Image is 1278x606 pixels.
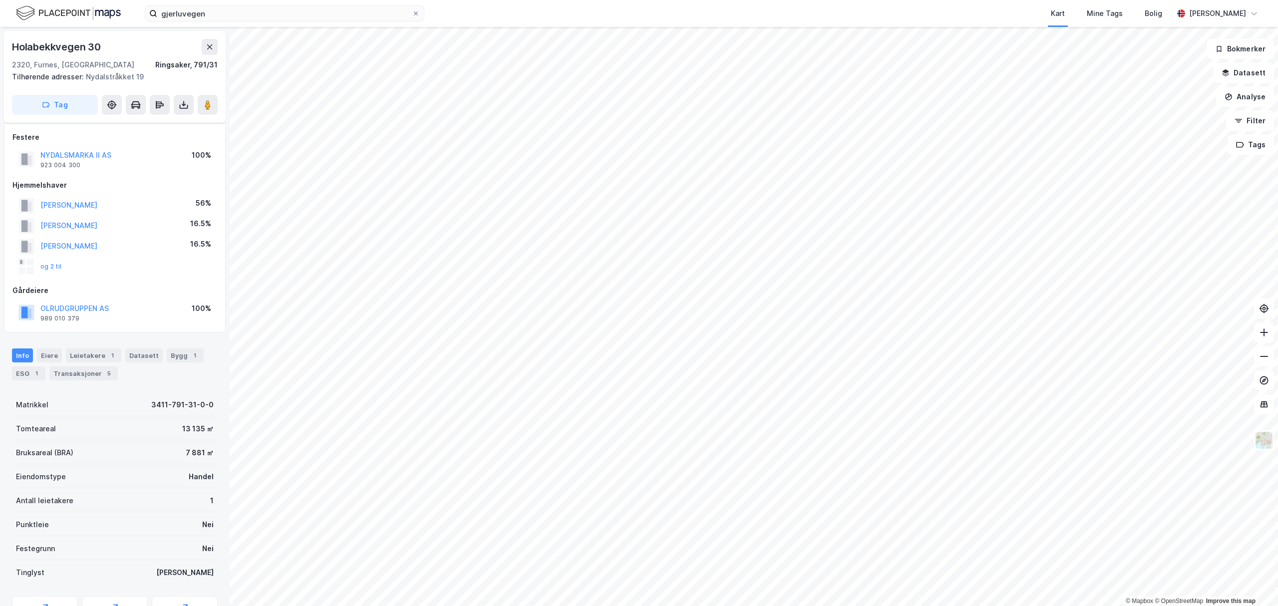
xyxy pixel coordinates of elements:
button: Tag [12,95,98,115]
div: 16.5% [190,238,211,250]
div: Gårdeiere [12,285,217,297]
div: [PERSON_NAME] [156,567,214,579]
button: Tags [1228,135,1274,155]
div: 13 135 ㎡ [182,423,214,435]
button: Analyse [1216,87,1274,107]
div: 923 004 300 [40,161,80,169]
div: Bygg [167,348,204,362]
div: 100% [192,303,211,314]
div: Matrikkel [16,399,48,411]
input: Søk på adresse, matrikkel, gårdeiere, leietakere eller personer [157,6,412,21]
div: Antall leietakere [16,495,73,507]
div: 1 [190,350,200,360]
button: Filter [1226,111,1274,131]
div: Nydalstråkket 19 [12,71,210,83]
div: Nei [202,519,214,531]
div: 5 [104,368,114,378]
div: Mine Tags [1087,7,1123,19]
div: Tomteareal [16,423,56,435]
div: 989 010 379 [40,314,79,322]
div: Punktleie [16,519,49,531]
div: [PERSON_NAME] [1189,7,1246,19]
iframe: Chat Widget [1228,558,1278,606]
button: Bokmerker [1207,39,1274,59]
div: 2320, Furnes, [GEOGRAPHIC_DATA] [12,59,134,71]
div: 1 [107,350,117,360]
div: Eiere [37,348,62,362]
div: 1 [31,368,41,378]
div: Ringsaker, 791/31 [155,59,218,71]
button: Datasett [1213,63,1274,83]
div: 7 881 ㎡ [186,447,214,459]
a: Improve this map [1206,598,1256,605]
div: Festere [12,131,217,143]
img: logo.f888ab2527a4732fd821a326f86c7f29.svg [16,4,121,22]
span: Tilhørende adresser: [12,72,86,81]
img: Z [1255,431,1274,450]
div: Festegrunn [16,543,55,555]
div: Datasett [125,348,163,362]
div: 3411-791-31-0-0 [151,399,214,411]
div: Hjemmelshaver [12,179,217,191]
a: OpenStreetMap [1155,598,1203,605]
div: 16.5% [190,218,211,230]
div: Info [12,348,33,362]
div: Kontrollprogram for chat [1228,558,1278,606]
div: Holabekkvegen 30 [12,39,103,55]
div: Bolig [1145,7,1162,19]
div: Leietakere [66,348,121,362]
div: 1 [210,495,214,507]
a: Mapbox [1126,598,1153,605]
div: 100% [192,149,211,161]
div: Bruksareal (BRA) [16,447,73,459]
div: ESG [12,366,45,380]
div: 56% [196,197,211,209]
div: Handel [189,471,214,483]
div: Kart [1051,7,1065,19]
div: Transaksjoner [49,366,118,380]
div: Eiendomstype [16,471,66,483]
div: Nei [202,543,214,555]
div: Tinglyst [16,567,44,579]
